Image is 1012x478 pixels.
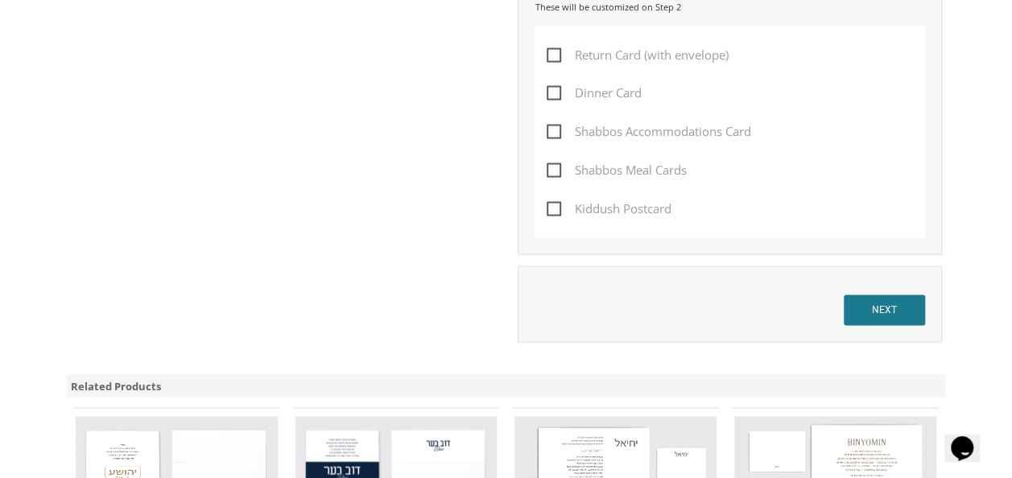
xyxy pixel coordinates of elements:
[547,83,642,103] span: Dinner Card
[547,45,729,65] span: Return Card (with envelope)
[547,122,751,142] span: Shabbos Accommodations Card
[67,374,945,398] div: Related Products
[547,160,687,180] span: Shabbos Meal Cards
[535,1,925,14] div: These will be customized on Step 2
[844,295,925,325] input: NEXT
[547,199,671,219] span: Kiddush Postcard
[944,414,996,462] iframe: chat widget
